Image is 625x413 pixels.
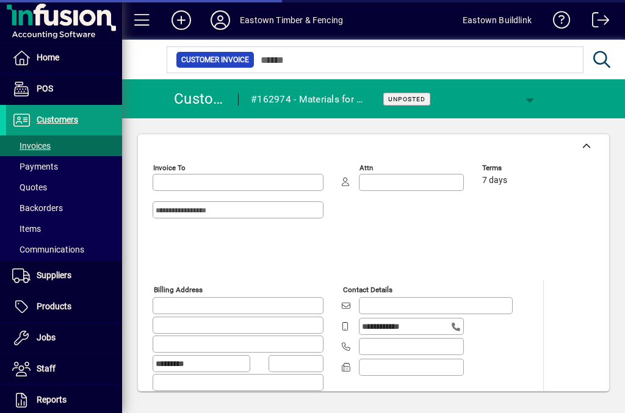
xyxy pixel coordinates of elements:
span: Communications [12,245,84,254]
a: Communications [6,239,122,260]
a: Backorders [6,198,122,218]
span: Invoices [12,141,51,151]
a: Payments [6,156,122,177]
mat-label: Attn [359,163,373,172]
div: #162974 - Materials for Roof Addition 3.5m Wide x 3.3m Deep with 0.3m Overhang [251,90,368,109]
span: 7 days [482,176,507,185]
span: Terms [482,164,555,172]
span: Quotes [12,182,47,192]
mat-label: Invoice To [153,163,186,172]
a: Items [6,218,122,239]
span: Suppliers [37,270,71,280]
span: Reports [37,395,67,404]
span: Items [12,224,41,234]
span: POS [37,84,53,93]
a: Home [6,43,122,73]
span: Payments [12,162,58,171]
a: Quotes [6,177,122,198]
a: Invoices [6,135,122,156]
span: Products [37,301,71,311]
a: Staff [6,354,122,384]
div: Customer Invoice [174,89,226,109]
div: Eastown Buildlink [463,10,532,30]
button: Profile [201,9,240,31]
a: Knowledge Base [544,2,571,42]
button: Add [162,9,201,31]
a: POS [6,74,122,104]
a: Jobs [6,323,122,353]
a: Logout [583,2,610,42]
span: Unposted [388,95,425,103]
span: Jobs [37,332,56,342]
span: Customer Invoice [181,54,249,66]
a: Products [6,292,122,322]
span: Home [37,52,59,62]
span: Backorders [12,203,63,213]
a: Suppliers [6,260,122,291]
div: Eastown Timber & Fencing [240,10,343,30]
span: Customers [37,115,78,124]
span: Staff [37,364,56,373]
